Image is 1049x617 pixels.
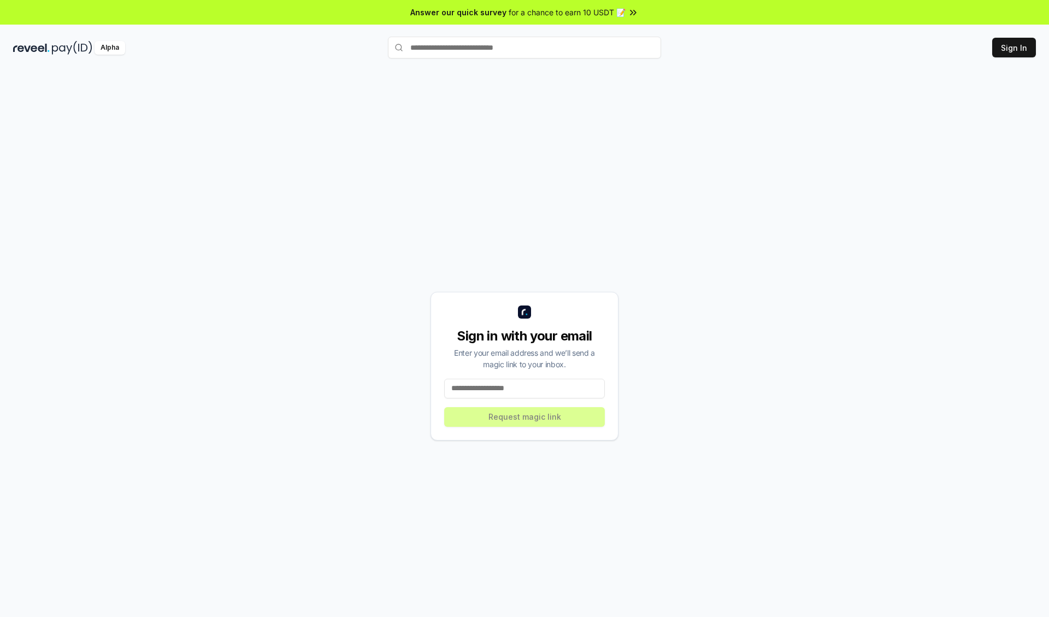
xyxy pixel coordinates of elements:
span: for a chance to earn 10 USDT 📝 [509,7,626,18]
span: Answer our quick survey [410,7,506,18]
img: pay_id [52,41,92,55]
img: reveel_dark [13,41,50,55]
div: Sign in with your email [444,327,605,345]
img: logo_small [518,305,531,319]
button: Sign In [992,38,1036,57]
div: Alpha [95,41,125,55]
div: Enter your email address and we’ll send a magic link to your inbox. [444,347,605,370]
